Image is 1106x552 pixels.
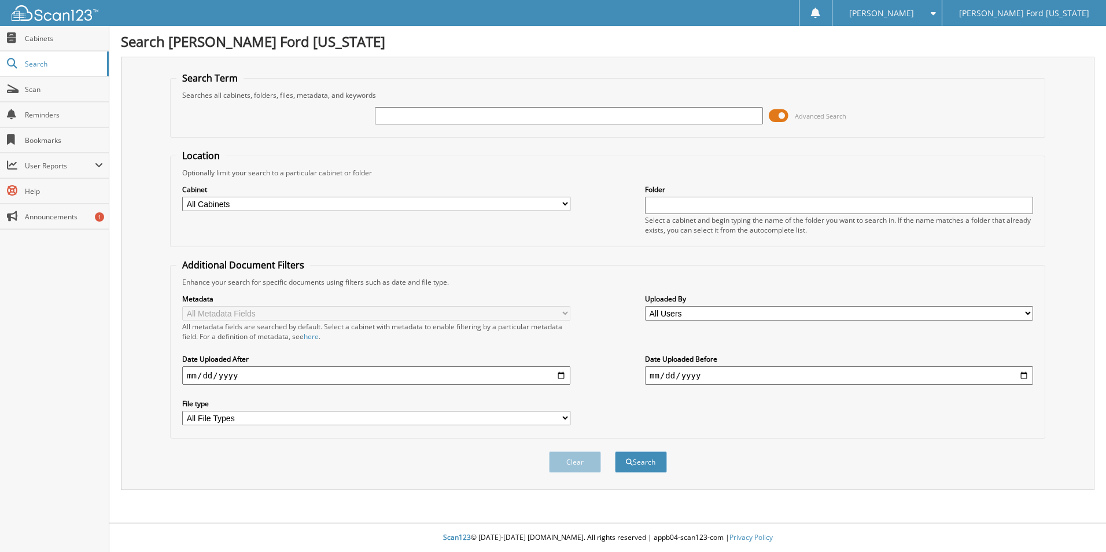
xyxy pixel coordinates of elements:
[729,532,773,542] a: Privacy Policy
[645,294,1033,304] label: Uploaded By
[182,185,570,194] label: Cabinet
[304,332,319,341] a: here
[176,72,244,84] legend: Search Term
[25,135,103,145] span: Bookmarks
[176,277,1039,287] div: Enhance your search for specific documents using filters such as date and file type.
[109,524,1106,552] div: © [DATE]-[DATE] [DOMAIN_NAME]. All rights reserved | appb04-scan123-com |
[25,161,95,171] span: User Reports
[182,294,570,304] label: Metadata
[549,451,601,473] button: Clear
[121,32,1094,51] h1: Search [PERSON_NAME] Ford [US_STATE]
[95,212,104,222] div: 1
[176,168,1039,178] div: Optionally limit your search to a particular cabinet or folder
[645,354,1033,364] label: Date Uploaded Before
[182,322,570,341] div: All metadata fields are searched by default. Select a cabinet with metadata to enable filtering b...
[176,149,226,162] legend: Location
[12,5,98,21] img: scan123-logo-white.svg
[849,10,914,17] span: [PERSON_NAME]
[443,532,471,542] span: Scan123
[25,212,103,222] span: Announcements
[795,112,846,120] span: Advanced Search
[615,451,667,473] button: Search
[176,90,1039,100] div: Searches all cabinets, folders, files, metadata, and keywords
[645,366,1033,385] input: end
[645,185,1033,194] label: Folder
[182,354,570,364] label: Date Uploaded After
[176,259,310,271] legend: Additional Document Filters
[25,186,103,196] span: Help
[25,59,101,69] span: Search
[25,34,103,43] span: Cabinets
[182,366,570,385] input: start
[25,110,103,120] span: Reminders
[959,10,1089,17] span: [PERSON_NAME] Ford [US_STATE]
[645,215,1033,235] div: Select a cabinet and begin typing the name of the folder you want to search in. If the name match...
[182,399,570,409] label: File type
[25,84,103,94] span: Scan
